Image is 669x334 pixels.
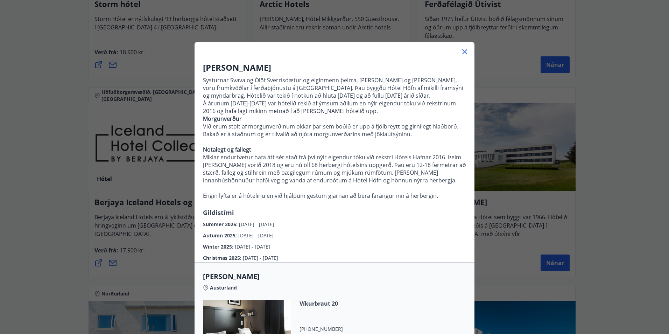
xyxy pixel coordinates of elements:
[300,300,381,307] span: Víkurbraut 20
[239,221,274,228] span: [DATE] - [DATE]
[203,115,466,200] p: Við erum stolt af morgunverðinum okkar þar sem boðið er upp á fjölbreytt og girnilegt hlaðborð. B...
[203,76,466,115] p: Systurnar Svava og Ólöf Sverrisdætur og eiginmenn þeirra, [PERSON_NAME] og [PERSON_NAME], voru fr...
[203,115,242,123] strong: Morgunverður
[203,221,239,228] span: Summer 2025 :
[235,243,270,250] span: [DATE] - [DATE]
[203,255,243,261] span: Christmas 2025 :
[203,232,238,239] span: Autumn 2025 :
[210,284,237,291] span: Austurland
[243,255,278,261] span: [DATE] - [DATE]
[300,326,381,333] span: [PHONE_NUMBER]
[203,62,466,74] h3: [PERSON_NAME]
[203,243,235,250] span: Winter 2025 :
[203,208,234,217] span: Gildistími
[203,146,251,153] strong: Notalegt og fallegt
[203,272,466,281] span: [PERSON_NAME]
[238,232,274,239] span: [DATE] - [DATE]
